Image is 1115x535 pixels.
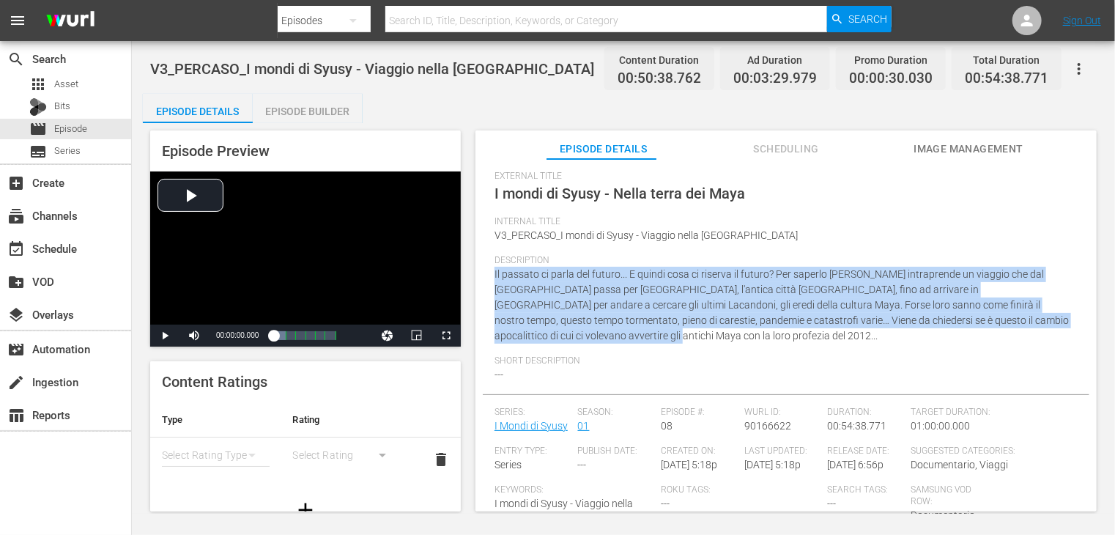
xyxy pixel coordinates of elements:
span: Ingestion [7,374,25,391]
div: Episode Builder [253,94,363,129]
span: 00:50:38.762 [618,70,701,87]
span: Keywords: [494,484,653,496]
button: Episode Builder [253,94,363,123]
span: Entry Type: [494,446,571,457]
div: Bits [29,98,47,116]
span: Create [7,174,25,192]
span: --- [828,498,837,509]
button: delete [423,442,459,477]
span: Episode [29,120,47,138]
span: 00:54:38.771 [828,420,887,432]
span: VOD [7,273,25,291]
button: Picture-in-Picture [402,325,431,347]
span: --- [578,459,587,471]
span: Search [7,51,25,68]
a: I Mondi di Syusy [494,420,568,432]
span: Series [29,143,47,160]
span: Search [848,6,887,32]
span: 00:00:30.030 [849,70,933,87]
span: --- [494,369,503,380]
span: 08 [661,420,673,432]
span: I mondi di Syusy - Nella terra dei Maya [494,185,745,202]
button: Search [827,6,892,32]
div: Progress Bar [273,331,336,340]
div: Episode Details [143,94,253,129]
button: Play [150,325,179,347]
span: 90166622 [744,420,791,432]
span: Asset [54,77,78,92]
span: External Title [494,171,1070,182]
span: Image Management [914,140,1023,158]
span: Release Date: [828,446,904,457]
span: Series [54,144,81,158]
button: Mute [179,325,209,347]
table: simple table [150,402,461,483]
span: Il passato ci parla del futuro... E quindi cosa ci riserva il futuro? Per saperlo [PERSON_NAME] i... [494,268,1069,342]
div: Promo Duration [849,50,933,70]
button: Jump To Time [373,325,402,347]
th: Rating [281,402,412,438]
span: --- [661,498,670,509]
span: [DATE] 6:56p [828,459,884,471]
img: ans4CAIJ8jUAAAAAAAAAAAAAAAAAAAAAAAAgQb4GAAAAAAAAAAAAAAAAAAAAAAAAJMjXAAAAAAAAAAAAAAAAAAAAAAAAgAT5G... [35,4,105,38]
span: delete [432,451,450,468]
span: menu [9,12,26,29]
span: Suggested Categories: [911,446,1070,457]
span: Documentario, Viaggi [911,459,1008,471]
span: Created On: [661,446,737,457]
span: Content Ratings [162,373,267,391]
span: Publish Date: [578,446,654,457]
button: Fullscreen [431,325,461,347]
span: 01:00:00.000 [911,420,970,432]
span: V3_PERCASO_I mondi di Syusy - Viaggio nella [GEOGRAPHIC_DATA] [150,60,594,78]
span: Wurl ID: [744,407,820,418]
div: Video Player [150,171,461,347]
span: Series: [494,407,571,418]
span: Episode Details [549,140,659,158]
span: Short Description [494,355,1070,367]
div: Ad Duration [733,50,817,70]
a: Sign Out [1063,15,1101,26]
a: 01 [578,420,590,432]
span: Series [494,459,522,471]
span: Episode Preview [162,142,270,160]
span: Scheduling [731,140,841,158]
span: Channels [7,207,25,225]
span: Asset [29,75,47,93]
span: Duration: [828,407,904,418]
span: 00:00:00.000 [216,331,259,339]
span: Samsung VOD Row: [911,484,987,508]
span: Episode [54,122,87,136]
span: Overlays [7,306,25,324]
div: Content Duration [618,50,701,70]
span: 00:54:38.771 [965,70,1048,87]
span: Reports [7,407,25,424]
span: Search Tags: [828,484,904,496]
span: Automation [7,341,25,358]
span: Target Duration: [911,407,1070,418]
span: Description [494,255,1070,267]
div: Total Duration [965,50,1048,70]
span: Internal Title [494,216,1070,228]
span: [DATE] 5:18p [661,459,717,471]
span: Episode #: [661,407,737,418]
th: Type [150,402,281,438]
span: Bits [54,99,70,114]
span: Season: [578,407,654,418]
span: Schedule [7,240,25,258]
span: [DATE] 5:18p [744,459,801,471]
span: V3_PERCASO_I mondi di Syusy - Viaggio nella [GEOGRAPHIC_DATA] [494,229,798,241]
button: Episode Details [143,94,253,123]
span: 00:03:29.979 [733,70,817,87]
span: Last Updated: [744,446,820,457]
span: Roku Tags: [661,484,820,496]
